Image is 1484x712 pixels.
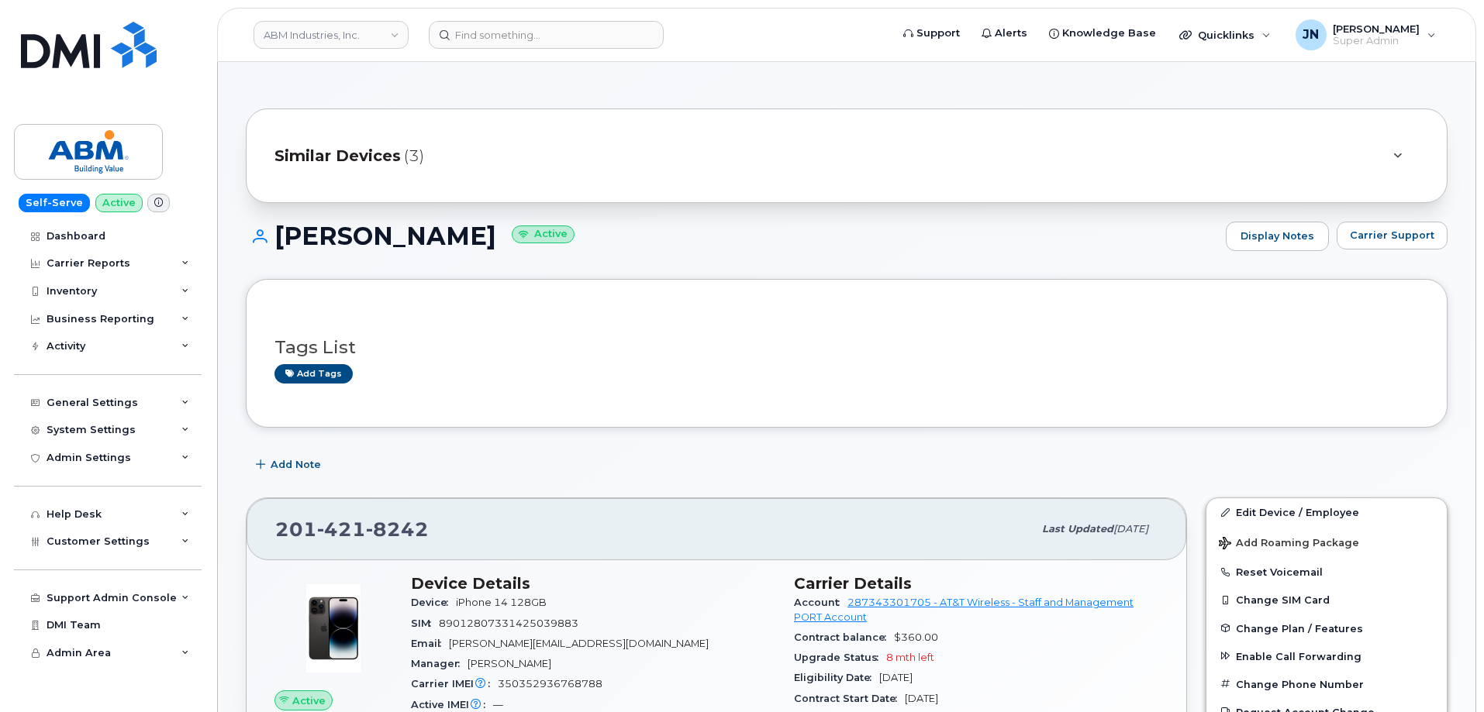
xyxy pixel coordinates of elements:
button: Enable Call Forwarding [1206,642,1447,670]
button: Change Phone Number [1206,670,1447,698]
span: Active [292,693,326,708]
span: Email [411,638,449,649]
button: Change Plan / Features [1206,614,1447,642]
span: Add Note [271,457,321,472]
span: Contract Start Date [794,693,905,704]
span: Last updated [1042,523,1113,535]
a: 287343301705 - AT&T Wireless - Staff and Management PORT Account [794,597,1134,622]
button: Add Roaming Package [1206,526,1447,558]
span: 89012807331425039883 [439,617,578,629]
span: 8242 [366,518,429,541]
span: — [493,699,503,710]
span: SIM [411,617,439,629]
span: Manager [411,658,468,669]
span: 8 mth left [886,652,934,663]
button: Change SIM Card [1206,586,1447,614]
span: 350352936768788 [498,678,602,690]
h3: Device Details [411,574,775,593]
span: Carrier Support [1350,228,1434,242]
span: [PERSON_NAME] [468,658,551,669]
span: iPhone 14 128GB [456,597,547,608]
span: Eligibility Date [794,672,879,683]
span: Carrier IMEI [411,678,498,690]
span: Contract balance [794,631,894,643]
span: Enable Call Forwarding [1236,650,1361,662]
span: [DATE] [905,693,938,704]
span: [DATE] [1113,523,1148,535]
a: Add tags [274,364,353,384]
span: Account [794,597,847,608]
span: Change Plan / Features [1236,622,1363,634]
h3: Tags List [274,338,1419,357]
small: Active [512,225,575,243]
h3: Carrier Details [794,574,1158,593]
span: $360.00 [894,631,938,643]
img: image20231002-3703462-njx0qo.jpeg [287,582,380,675]
a: Display Notes [1226,222,1329,251]
h1: [PERSON_NAME] [246,222,1218,249]
span: [DATE] [879,672,913,683]
span: 421 [317,518,366,541]
span: [PERSON_NAME][EMAIL_ADDRESS][DOMAIN_NAME] [449,638,709,649]
button: Add Note [246,451,334,479]
span: Upgrade Status [794,652,886,663]
span: Similar Devices [274,145,401,167]
span: Add Roaming Package [1219,537,1359,552]
span: (3) [404,145,424,167]
span: Device [411,597,456,608]
button: Carrier Support [1337,222,1448,249]
button: Reset Voicemail [1206,558,1447,586]
a: Edit Device / Employee [1206,498,1447,526]
span: 201 [275,518,429,541]
span: Active IMEI [411,699,493,710]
